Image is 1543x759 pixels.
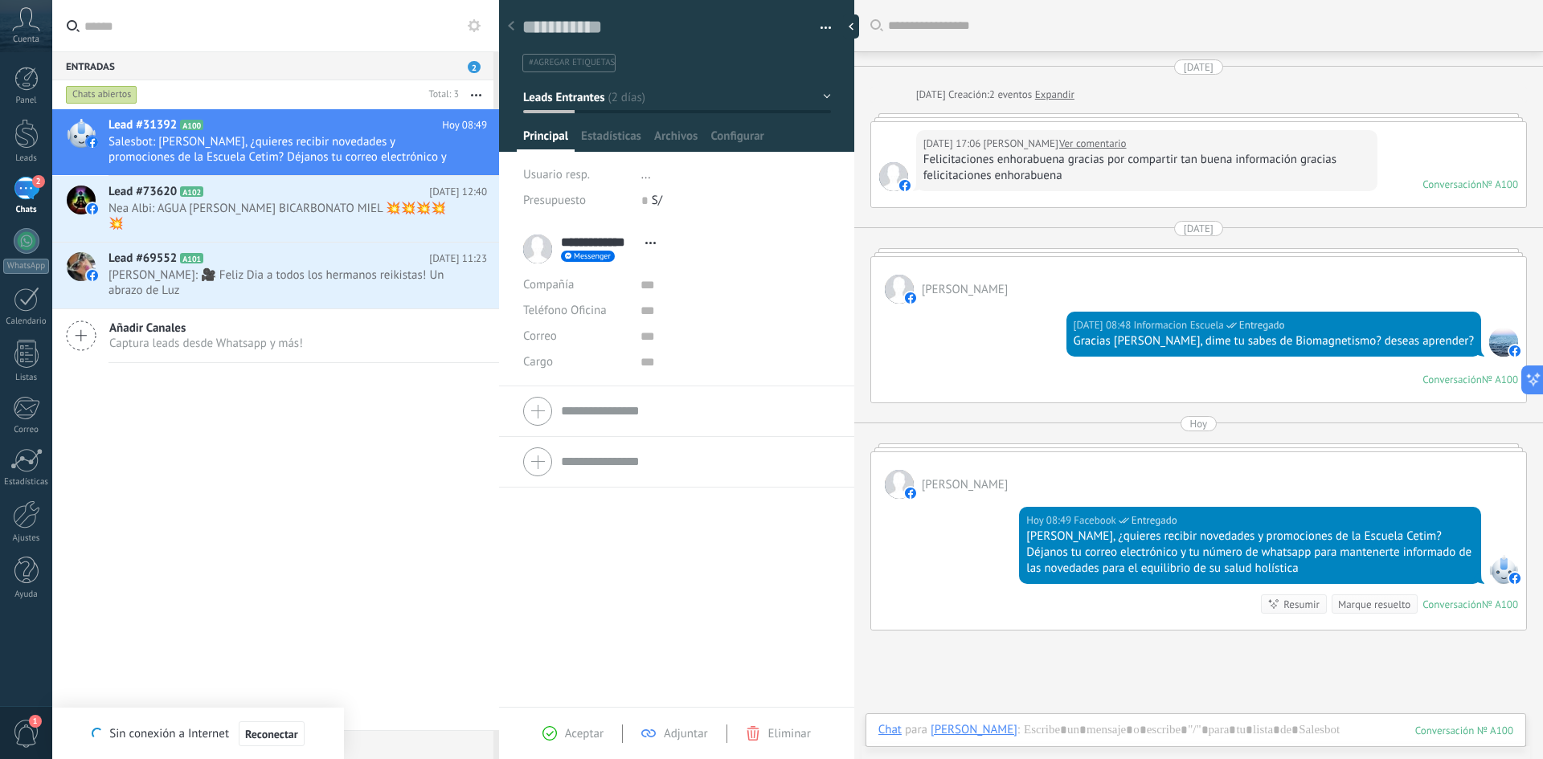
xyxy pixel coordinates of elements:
div: Chats abiertos [66,85,137,104]
span: Entregado [1132,512,1177,528]
span: Principal [523,129,568,152]
div: [DATE] [916,87,948,103]
div: Hoy [1190,416,1208,431]
span: A101 [180,253,203,263]
span: Teléfono Oficina [523,303,607,318]
img: facebook-sm.svg [87,137,98,148]
div: Hoy 08:49 [1026,512,1074,528]
span: José Basualdo [879,162,908,191]
a: Expandir [1035,87,1074,103]
span: Informacion Escuela (Oficina de Venta) [1133,317,1223,333]
span: Nea Albi: AGUA [PERSON_NAME] BICARBONATO MIEL 💥💥💥💥💥 [108,201,456,231]
div: [PERSON_NAME], ¿quieres recibir novedades y promociones de la Escuela Cetim? Déjanos tu correo el... [1026,528,1474,577]
div: Usuario resp. [523,162,629,188]
div: Ajustes [3,533,50,544]
span: José Basualdo [885,275,914,304]
span: Hoy 08:49 [442,117,487,133]
span: [PERSON_NAME]: 🎥 Feliz Dia a todos los hermanos reikistas! Un abrazo de Luz [108,267,456,298]
span: [DATE] 12:40 [429,184,487,200]
div: Sin conexión a Internet [92,720,304,747]
span: A100 [180,120,203,130]
div: Listas [3,373,50,383]
img: facebook-sm.svg [1509,573,1520,584]
a: Lead #31392 A100 Hoy 08:49 Salesbot: [PERSON_NAME], ¿quieres recibir novedades y promociones de l... [52,109,499,175]
div: Compañía [523,272,628,298]
span: Reconectar [245,728,298,740]
span: Captura leads desde Whatsapp y más! [109,336,303,351]
span: Facebook [1074,512,1116,528]
span: para [905,722,927,738]
span: José Basualdo [885,470,914,499]
a: Lead #73620 A102 [DATE] 12:40 Nea Albi: AGUA [PERSON_NAME] BICARBONATO MIEL 💥💥💥💥💥 [52,176,499,242]
div: № A100 [1482,178,1518,191]
span: Adjuntar [664,726,708,741]
div: Correo [3,425,50,435]
span: Entregado [1239,317,1285,333]
div: Estadísticas [3,477,50,488]
span: José Basualdo [922,282,1009,297]
div: Ayuda [3,590,50,600]
div: 100 [1415,724,1513,737]
div: Conversación [1422,598,1482,611]
span: José Basualdo [984,136,1058,152]
span: Añadir Canales [109,320,303,336]
div: Calendario [3,316,50,327]
span: 2 [32,175,45,188]
span: 1 [29,715,42,728]
span: S/ [652,193,662,208]
div: Ocultar [843,14,859,39]
a: Ver comentario [1059,136,1127,152]
img: facebook-sm.svg [87,270,98,281]
span: [DATE] 11:23 [429,251,487,267]
button: Correo [523,324,557,349]
span: Eliminar [768,726,811,741]
div: Entradas [52,51,493,80]
div: Conversación [1422,373,1482,386]
span: : [1017,722,1020,738]
span: #agregar etiquetas [529,57,615,68]
button: Teléfono Oficina [523,298,607,324]
span: Messenger [574,252,611,260]
span: Facebook [1489,555,1518,584]
span: Salesbot: [PERSON_NAME], ¿quieres recibir novedades y promociones de la Escuela Cetim? Déjanos tu... [108,134,456,165]
span: Cuenta [13,35,39,45]
img: facebook-sm.svg [1509,345,1520,357]
div: Gracias [PERSON_NAME], dime tu sabes de Biomagnetismo? deseas aprender? [1074,333,1474,349]
button: Reconectar [239,721,305,747]
div: Marque resuelto [1338,597,1410,612]
div: Conversación [1422,178,1482,191]
div: № A100 [1482,373,1518,386]
span: Usuario resp. [523,167,590,182]
span: José Basualdo [922,477,1009,492]
span: Aceptar [565,726,604,741]
span: Presupuesto [523,193,586,208]
div: № A100 [1482,598,1518,611]
div: [DATE] [1184,59,1214,75]
div: Felicitaciones enhorabuena gracias por compartir tan buena información gracias felicitaciones enh... [923,152,1371,184]
div: Leads [3,153,50,164]
span: Cargo [523,356,553,368]
div: Panel [3,96,50,106]
span: Estadísticas [581,129,641,152]
span: Lead #69552 [108,251,177,267]
span: ... [641,167,651,182]
div: Presupuesto [523,188,629,214]
span: Configurar [710,129,763,152]
div: WhatsApp [3,259,49,274]
span: Lead #31392 [108,117,177,133]
div: Creación: [916,87,1074,103]
span: 2 [468,61,481,73]
img: facebook-sm.svg [905,488,916,499]
div: [DATE] [1184,221,1214,236]
span: Correo [523,328,557,344]
div: [DATE] 08:48 [1074,317,1134,333]
div: Total: 3 [423,87,459,103]
div: José Basualdo [931,722,1017,737]
span: Lead #73620 [108,184,177,200]
div: Chats [3,205,50,215]
span: A102 [180,186,203,197]
div: Resumir [1283,597,1320,612]
span: Informacion Escuela [1489,328,1518,357]
img: facebook-sm.svg [899,180,911,191]
span: Archivos [654,129,698,152]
